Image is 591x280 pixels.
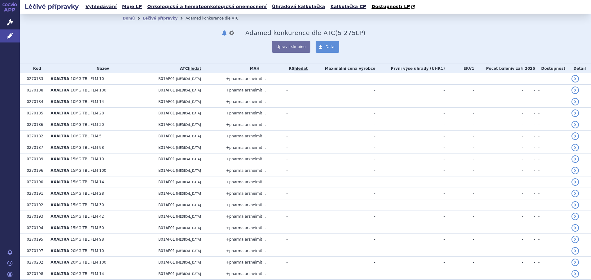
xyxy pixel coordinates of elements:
td: - [535,211,568,222]
span: 15MG TBL FLM 10 [71,157,104,161]
td: - [474,108,523,119]
td: - [375,165,445,176]
span: B01AF01 [158,111,175,115]
td: - [375,153,445,165]
span: B01AF01 [158,77,175,81]
span: [MEDICAL_DATA] [176,215,201,218]
span: AXALTRA [50,157,69,161]
td: - [445,73,474,85]
td: - [535,268,568,280]
td: 0270186 [24,119,47,131]
span: AXALTRA [50,226,69,230]
span: AXALTRA [50,237,69,242]
td: +pharma arzneimit... [223,108,283,119]
td: - [310,73,375,85]
td: - [283,108,310,119]
a: hledat [188,66,201,71]
td: +pharma arzneimit... [223,222,283,234]
th: Název [47,64,155,73]
span: B01AF01 [158,237,175,242]
span: [MEDICAL_DATA] [176,77,201,81]
span: [MEDICAL_DATA] [176,203,201,207]
th: Detail [568,64,591,73]
a: detail [571,167,579,174]
a: detail [571,201,579,209]
td: - [445,131,474,142]
td: - [445,234,474,245]
span: B01AF01 [158,145,175,150]
td: - [310,188,375,199]
td: - [310,211,375,222]
td: - [445,245,474,257]
td: - [523,245,535,257]
td: +pharma arzneimit... [223,165,283,176]
span: AXALTRA [50,203,69,207]
td: - [523,142,535,153]
td: 0270189 [24,153,47,165]
td: - [535,257,568,268]
a: detail [571,144,579,151]
td: - [375,96,445,108]
td: 0270188 [24,85,47,96]
td: - [535,234,568,245]
td: - [445,176,474,188]
td: - [445,222,474,234]
td: - [523,199,535,211]
td: - [375,131,445,142]
td: 0270197 [24,245,47,257]
td: - [523,211,535,222]
span: 20MG TBL FLM 14 [71,272,104,276]
span: [MEDICAL_DATA] [176,180,201,184]
h2: Léčivé přípravky [20,2,84,11]
a: detail [571,259,579,266]
span: [MEDICAL_DATA] [176,89,201,92]
th: ATC [155,64,223,73]
span: [MEDICAL_DATA] [176,192,201,195]
a: Data [316,41,339,53]
a: detail [571,247,579,255]
td: - [310,268,375,280]
td: - [375,268,445,280]
span: B01AF01 [158,168,175,173]
a: detail [571,155,579,163]
th: RS [283,64,310,73]
td: - [310,234,375,245]
td: - [445,257,474,268]
td: - [523,257,535,268]
span: B01AF01 [158,88,175,92]
span: 10MG TBL FLM 100 [71,88,106,92]
td: - [283,211,310,222]
td: - [283,245,310,257]
td: - [445,199,474,211]
td: - [375,73,445,85]
span: [MEDICAL_DATA] [176,261,201,264]
td: - [310,131,375,142]
td: - [445,85,474,96]
button: nastavení [229,29,235,37]
td: - [445,96,474,108]
td: 0270182 [24,131,47,142]
td: - [310,176,375,188]
span: 15MG TBL FLM 14 [71,180,104,184]
td: - [445,188,474,199]
span: 15MG TBL FLM 100 [71,168,106,173]
span: B01AF01 [158,203,175,207]
td: - [375,211,445,222]
span: AXALTRA [50,100,69,104]
td: - [523,188,535,199]
td: - [474,153,523,165]
span: AXALTRA [50,180,69,184]
td: +pharma arzneimit... [223,131,283,142]
td: 0270193 [24,211,47,222]
td: - [283,222,310,234]
span: 10MG TBL FLM 28 [71,111,104,115]
a: detail [571,87,579,94]
td: - [375,142,445,153]
td: - [375,234,445,245]
span: 10MG TBL FLM 5 [71,134,102,138]
a: detail [571,121,579,128]
td: - [535,245,568,257]
span: B01AF01 [158,180,175,184]
span: 10MG TBL FLM 10 [71,77,104,81]
span: Data [326,45,335,49]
